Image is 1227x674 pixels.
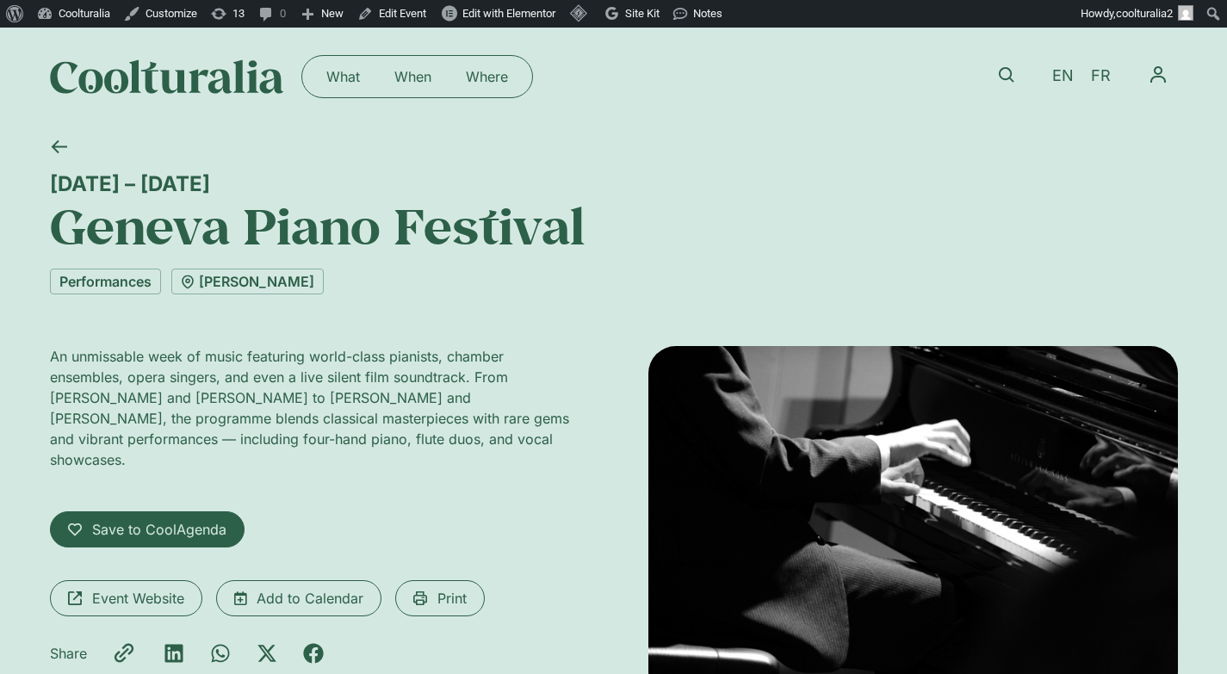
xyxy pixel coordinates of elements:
[50,269,161,294] a: Performances
[92,519,226,540] span: Save to CoolAgenda
[309,63,377,90] a: What
[50,196,1178,255] h1: Geneva Piano Festival
[50,171,1178,196] div: [DATE] – [DATE]
[1082,64,1119,89] a: FR
[395,580,485,616] a: Print
[303,643,324,664] div: Share on facebook
[257,643,277,664] div: Share on x-twitter
[462,7,555,20] span: Edit with Elementor
[164,643,184,664] div: Share on linkedin
[1138,55,1178,95] nav: Menu
[92,588,184,609] span: Event Website
[309,63,525,90] nav: Menu
[1044,64,1082,89] a: EN
[171,269,324,294] a: [PERSON_NAME]
[210,643,231,664] div: Share on whatsapp
[50,580,202,616] a: Event Website
[625,7,660,20] span: Site Kit
[50,511,245,547] a: Save to CoolAgenda
[1116,7,1173,20] span: coolturalia2
[257,588,363,609] span: Add to Calendar
[449,63,525,90] a: Where
[1138,55,1178,95] button: Menu Toggle
[1091,67,1111,85] span: FR
[377,63,449,90] a: When
[1052,67,1074,85] span: EN
[437,588,467,609] span: Print
[50,643,87,664] p: Share
[216,580,381,616] a: Add to Calendar
[50,346,579,470] p: An unmissable week of music featuring world-class pianists, chamber ensembles, opera singers, and...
